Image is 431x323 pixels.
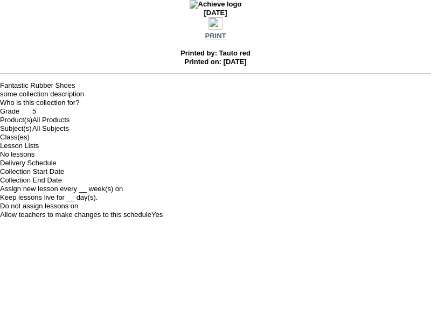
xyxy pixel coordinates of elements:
img: print.gif [208,17,223,30]
td: All Products [32,116,69,124]
td: All Subjects [32,124,69,133]
td: Yes [151,210,163,219]
a: PRINT [205,32,226,40]
td: 5 [32,107,69,116]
